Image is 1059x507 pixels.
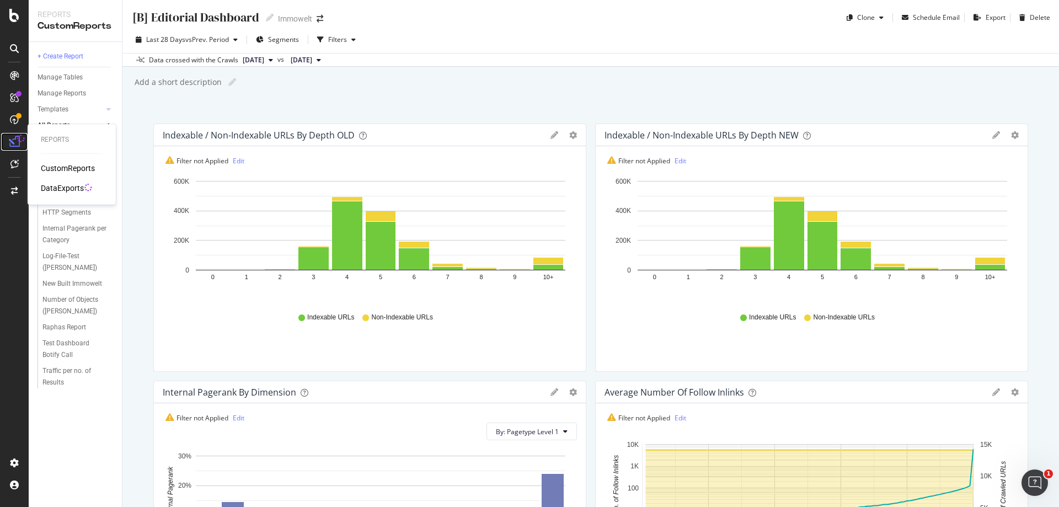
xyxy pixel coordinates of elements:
span: 2025 Aug. 15th [291,55,312,65]
text: 8 [921,274,924,280]
a: Edit [233,156,244,166]
text: 400K [616,207,631,215]
span: 1 [1044,469,1053,478]
button: Last 28 DaysvsPrev. Period [131,31,242,49]
text: 2 [720,274,723,280]
div: Internal Pagerank By Dimension [163,387,296,398]
span: Filter not Applied [607,413,670,423]
div: Filters [328,35,347,44]
div: arrow-right-arrow-left [317,15,323,23]
text: 100 [628,484,639,492]
div: Manage Tables [38,72,83,83]
div: Reports [38,9,113,20]
a: CustomReports [41,163,95,174]
button: Segments [252,31,303,49]
a: Templates [38,104,103,115]
a: Edit [233,413,244,423]
div: Average Number of Follow Inlinks [605,387,744,398]
text: 5 [821,274,824,280]
div: Indexable / Non-Indexable URLs by Depth NEWgeargearFilter not AppliedEditA chart.Indexable URLsNo... [595,124,1028,372]
div: Indexable / Non-Indexable URLs by Depth OLD [163,130,355,141]
div: Log-File-Test (Lukas) [42,250,106,274]
i: Edit report name [228,78,236,86]
a: Manage Tables [38,72,114,83]
div: Delete [1030,13,1050,22]
div: Reports [41,135,103,145]
div: + Create Report [38,51,83,62]
text: 10K [980,473,992,481]
text: 30% [178,452,191,460]
text: 15K [980,441,992,449]
span: Filter not Applied [165,413,228,423]
text: 3 [753,274,757,280]
text: 0 [653,274,656,280]
a: Edit [675,156,686,166]
div: gear [1011,388,1019,396]
span: 2025 Sep. 12th [243,55,264,65]
div: New Built Immowelt [42,278,102,290]
div: Templates [38,104,68,115]
div: CustomReports [38,20,113,33]
div: Export [986,13,1005,22]
a: Internal Pagerank per Category [42,223,114,246]
a: All Reports [38,120,103,131]
a: Log-File-Test ([PERSON_NAME]) [42,250,114,274]
text: 0 [627,266,631,274]
span: By: Pagetype Level 1 [496,427,559,436]
a: HTTP Segments [42,207,114,218]
text: 4 [345,274,349,280]
div: All Reports [38,120,70,131]
i: Edit report name [266,14,274,22]
span: Filter not Applied [165,156,228,166]
text: 20% [178,482,191,490]
text: 400K [174,207,189,215]
svg: A chart. [163,174,573,302]
text: 0 [211,274,215,280]
div: Manage Reports [38,88,86,99]
svg: A chart. [605,174,1015,302]
a: Test Dashboard Botify Call [42,338,114,361]
text: 6 [854,274,858,280]
span: Indexable URLs [307,313,354,322]
text: 600K [174,178,189,185]
a: New Built Immowelt [42,278,114,290]
span: Non-Indexable URLs [371,313,432,322]
text: 10K [627,441,639,449]
button: Export [969,9,1005,26]
div: Test Dashboard Botify Call [42,338,105,361]
text: 6 [413,274,416,280]
text: 5 [379,274,382,280]
text: 2 [278,274,281,280]
div: Clone [857,13,875,22]
div: gear [569,131,577,139]
text: 200K [616,237,631,244]
div: Traffic per no. of Results [42,365,105,388]
a: Number of Objects ([PERSON_NAME]) [42,294,114,317]
div: HTTP Segments [42,207,91,218]
span: Filter not Applied [607,156,670,166]
span: Segments [268,35,299,44]
text: 1 [687,274,690,280]
button: Filters [313,31,360,49]
button: Schedule Email [897,9,960,26]
div: Schedule Email [913,13,960,22]
text: 10+ [543,274,554,280]
div: Add a short description [133,77,222,88]
div: Internal Pagerank per Category [42,223,106,246]
a: + Create Report [38,51,114,62]
text: 1K [630,463,639,471]
span: vs [277,55,286,65]
text: 10+ [985,274,996,280]
a: DataExports [41,183,84,194]
div: Indexable / Non-Indexable URLs by Depth NEW [605,130,799,141]
a: Traffic per no. of Results [42,365,114,388]
span: Indexable URLs [749,313,796,322]
div: Number of Objects (Lukas Test) [42,294,108,317]
text: 7 [888,274,891,280]
text: 200K [174,237,189,244]
div: gear [1011,131,1019,139]
a: Raphas Report [42,322,114,333]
